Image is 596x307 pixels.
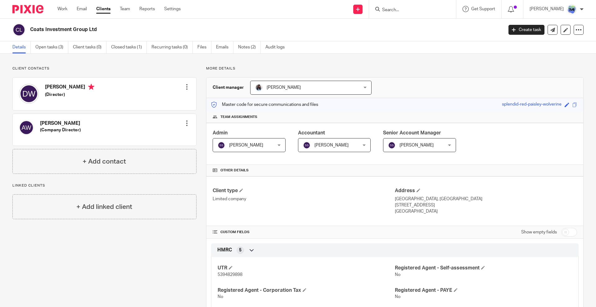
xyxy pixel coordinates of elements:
h4: + Add contact [83,157,126,166]
img: svg%3E [12,23,25,36]
span: 5 [239,247,242,253]
p: Client contacts [12,66,196,71]
span: No [395,295,400,299]
a: Create task [508,25,544,35]
span: 5394829898 [218,273,242,277]
span: [PERSON_NAME] [314,143,349,147]
img: svg%3E [218,142,225,149]
h4: CUSTOM FIELDS [213,230,395,235]
input: Search [382,7,437,13]
span: No [218,295,223,299]
a: Client tasks (0) [73,41,106,53]
a: Closed tasks (1) [111,41,147,53]
a: Open tasks (3) [35,41,68,53]
span: [PERSON_NAME] [229,143,263,147]
p: More details [206,66,584,71]
a: Emails [216,41,233,53]
img: 1653117891607.jpg [255,84,263,91]
h4: Registered Agent - Corporation Tax [218,287,395,294]
p: Master code for secure communications and files [211,102,318,108]
img: svg%3E [388,142,395,149]
a: Files [197,41,211,53]
p: [STREET_ADDRESS] [395,202,577,208]
p: [GEOGRAPHIC_DATA] [395,208,577,214]
label: Show empty fields [521,229,557,235]
a: Reports [139,6,155,12]
p: Linked clients [12,183,196,188]
a: Audit logs [265,41,289,53]
span: HMRC [217,247,232,253]
span: Get Support [471,7,495,11]
span: Other details [220,168,249,173]
h5: (Company Director) [40,127,81,133]
h4: [PERSON_NAME] [40,120,81,127]
h3: Client manager [213,84,244,91]
img: svg%3E [19,84,39,104]
a: Team [120,6,130,12]
img: Pixie [12,5,43,13]
p: [PERSON_NAME] [530,6,564,12]
h4: Registered Agent - Self-assessment [395,265,572,271]
p: [GEOGRAPHIC_DATA], [GEOGRAPHIC_DATA] [395,196,577,202]
img: svg%3E [303,142,310,149]
a: Notes (2) [238,41,261,53]
h4: [PERSON_NAME] [45,84,94,92]
h4: Client type [213,187,395,194]
a: Work [57,6,67,12]
span: Senior Account Manager [383,130,441,135]
h4: Address [395,187,577,194]
h4: UTR [218,265,395,271]
div: splendid-red-paisley-wolverine [502,101,562,108]
span: [PERSON_NAME] [400,143,434,147]
a: Recurring tasks (0) [151,41,193,53]
span: No [395,273,400,277]
h4: + Add linked client [76,202,132,212]
a: Settings [164,6,181,12]
img: FINAL%20LOGO%20FOR%20TME.png [567,4,577,14]
span: Accountant [298,130,325,135]
span: Team assignments [220,115,257,120]
i: Primary [88,84,94,90]
a: Clients [96,6,111,12]
p: Limited company [213,196,395,202]
span: Admin [213,130,228,135]
h2: Coats Investment Group Ltd [30,26,405,33]
a: Details [12,41,31,53]
h5: (Director) [45,92,94,98]
h4: Registered Agent - PAYE [395,287,572,294]
span: [PERSON_NAME] [267,85,301,90]
a: Email [77,6,87,12]
img: svg%3E [19,120,34,135]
